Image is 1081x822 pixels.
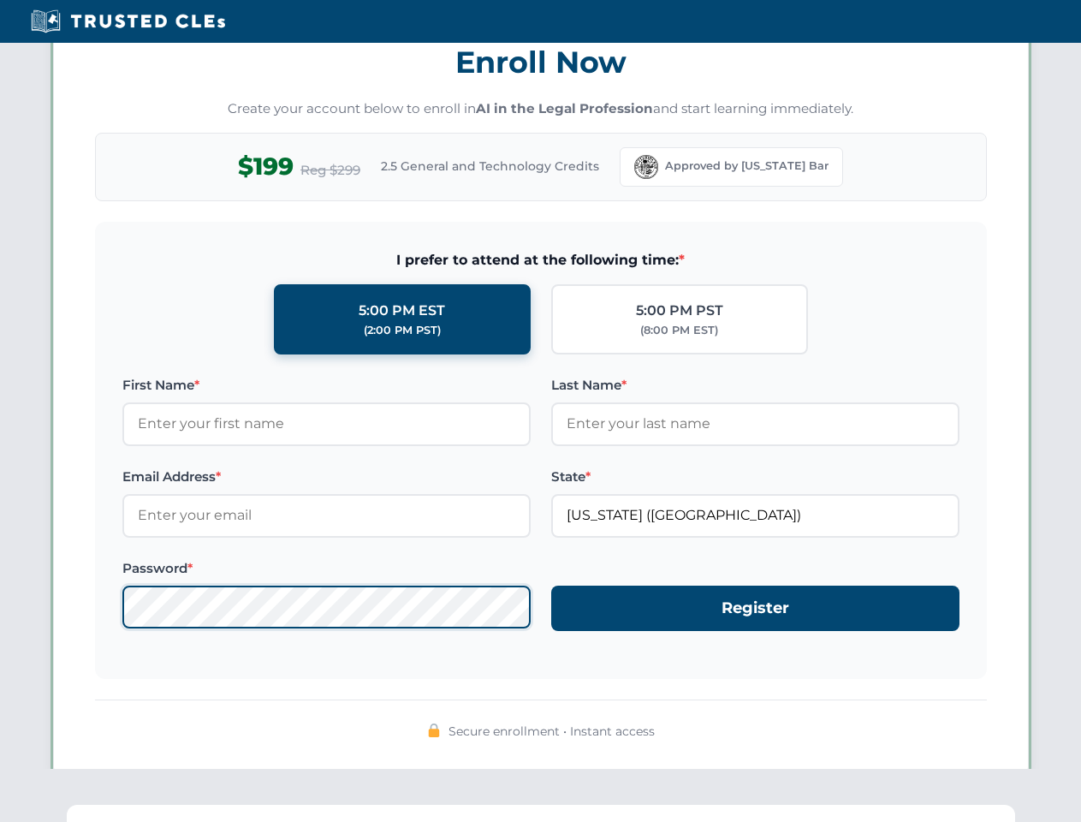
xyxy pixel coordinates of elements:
[122,467,531,487] label: Email Address
[26,9,230,34] img: Trusted CLEs
[238,147,294,186] span: $199
[300,160,360,181] span: Reg $299
[640,322,718,339] div: (8:00 PM EST)
[551,586,959,631] button: Register
[359,300,445,322] div: 5:00 PM EST
[122,249,959,271] span: I prefer to attend at the following time:
[95,99,987,119] p: Create your account below to enroll in and start learning immediately.
[551,467,959,487] label: State
[551,494,959,537] input: Florida (FL)
[427,724,441,737] img: 🔒
[381,157,599,176] span: 2.5 General and Technology Credits
[634,155,658,179] img: Florida Bar
[122,494,531,537] input: Enter your email
[476,100,653,116] strong: AI in the Legal Profession
[448,722,655,741] span: Secure enrollment • Instant access
[364,322,441,339] div: (2:00 PM PST)
[95,35,987,89] h3: Enroll Now
[665,158,829,175] span: Approved by [US_STATE] Bar
[551,402,959,445] input: Enter your last name
[636,300,723,322] div: 5:00 PM PST
[122,558,531,579] label: Password
[122,402,531,445] input: Enter your first name
[122,375,531,396] label: First Name
[551,375,959,396] label: Last Name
